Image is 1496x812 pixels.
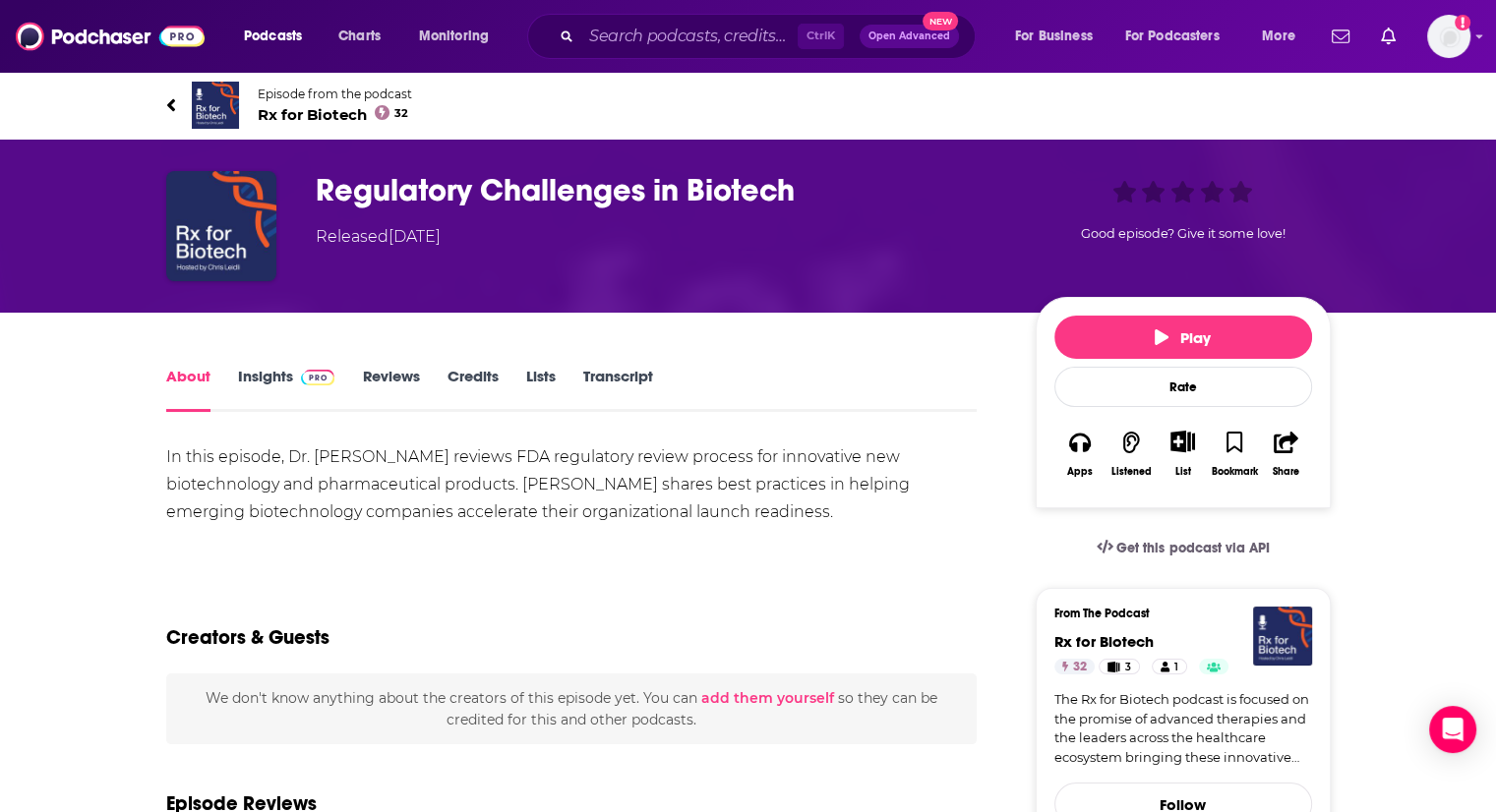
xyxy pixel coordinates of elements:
[419,23,489,50] span: Monitoring
[238,367,335,412] a: InsightsPodchaser Pro
[1174,658,1178,677] span: 1
[166,625,329,650] h2: Creators & Guests
[1116,540,1269,556] span: Get this podcast via API
[1262,23,1295,50] span: More
[1152,659,1187,674] a: 1
[316,225,441,249] div: Released [DATE]
[582,367,652,412] a: Transcript
[701,690,834,706] button: add them yourself
[923,12,958,30] span: New
[1054,607,1296,620] h3: From The Podcast
[166,443,978,526] div: In this episode, Dr. [PERSON_NAME] reviews FDA regulatory review process for innovative new biote...
[1427,15,1470,58] button: Show profile menu
[1112,21,1248,52] button: open menu
[230,21,328,52] button: open menu
[405,21,514,52] button: open menu
[1081,226,1286,241] span: Good episode? Give it some love!
[1054,316,1312,359] button: Play
[1099,659,1139,674] a: 3
[316,171,1004,209] h1: Regulatory Challenges in Biotech
[546,14,994,59] div: Search podcasts, credits, & more...
[1175,465,1191,478] div: List
[1054,367,1312,407] div: Rate
[1001,21,1117,52] button: open menu
[326,21,392,52] a: Charts
[1163,431,1203,452] button: Show More Button
[1125,23,1220,50] span: For Podcasters
[258,87,412,101] span: Episode from the podcast
[16,18,205,55] img: Podchaser - Follow, Share and Rate Podcasts
[1081,524,1286,572] a: Get this podcast via API
[1054,690,1312,767] a: The Rx for Biotech podcast is focused on the promise of advanced therapies and the leaders across...
[1427,15,1470,58] span: Logged in as rachellerussopr
[1111,466,1152,478] div: Listened
[166,367,210,412] a: About
[166,82,1331,129] a: Rx for BiotechEpisode from the podcastRx for Biotech32
[1248,21,1320,52] button: open menu
[362,367,419,412] a: Reviews
[1209,418,1260,490] button: Bookmark
[1155,328,1211,347] span: Play
[1429,706,1476,753] div: Open Intercom Messenger
[258,105,412,124] span: Rx for Biotech
[1273,466,1299,478] div: Share
[1054,659,1095,674] a: 32
[1054,632,1154,651] a: Rx for Biotech
[447,367,498,412] a: Credits
[192,82,239,129] img: Rx for Biotech
[338,23,381,50] span: Charts
[1427,15,1470,58] img: User Profile
[1073,658,1087,677] span: 32
[1106,418,1157,490] button: Listened
[1054,418,1106,490] button: Apps
[1157,418,1208,490] div: Show More ButtonList
[860,25,959,48] button: Open AdvancedNew
[166,171,276,281] img: Regulatory Challenges in Biotech
[525,367,555,412] a: Lists
[1211,466,1257,478] div: Bookmark
[301,370,335,385] img: Podchaser Pro
[581,21,798,52] input: Search podcasts, credits, & more...
[244,23,302,50] span: Podcasts
[1373,20,1404,53] a: Show notifications dropdown
[1015,23,1093,50] span: For Business
[1260,418,1311,490] button: Share
[1125,658,1131,677] span: 3
[394,109,408,118] span: 32
[868,31,950,41] span: Open Advanced
[798,24,844,49] span: Ctrl K
[1067,466,1093,478] div: Apps
[206,689,937,728] span: We don't know anything about the creators of this episode yet . You can so they can be credited f...
[1253,607,1312,666] img: Rx for Biotech
[1455,15,1470,30] svg: Add a profile image
[1324,20,1357,53] a: Show notifications dropdown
